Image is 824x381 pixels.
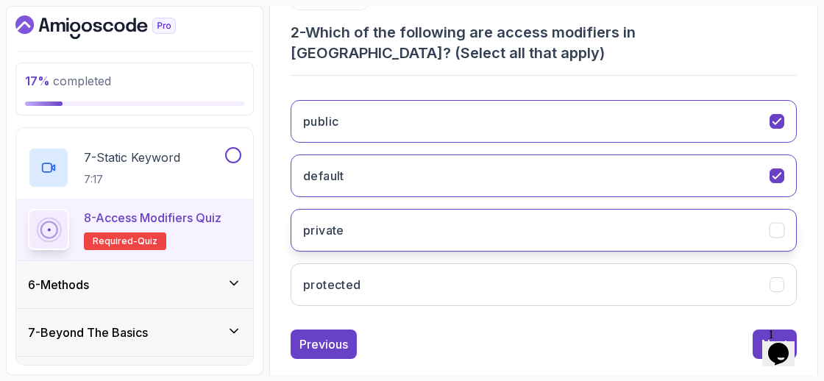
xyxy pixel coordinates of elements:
button: Next [753,330,797,359]
button: 6-Methods [16,261,253,308]
span: completed [25,74,111,88]
a: Dashboard [15,15,210,39]
button: Previous [291,330,357,359]
div: Previous [299,335,348,353]
button: 8-Access Modifiers QuizRequired-quiz [28,209,241,250]
span: Required- [93,235,138,247]
button: default [291,154,797,197]
button: protected [291,263,797,306]
button: public [291,100,797,143]
span: quiz [138,235,157,247]
h3: protected [303,276,361,293]
h3: default [303,167,344,185]
div: Next [761,335,788,353]
p: 7:17 [84,172,180,187]
button: 7-Beyond The Basics [16,309,253,356]
h3: 7 - Beyond The Basics [28,324,148,341]
h3: 6 - Methods [28,276,89,293]
h3: private [303,221,344,239]
h3: 2 - Which of the following are access modifiers in [GEOGRAPHIC_DATA]? (Select all that apply) [291,22,797,63]
h3: public [303,113,338,130]
p: 7 - Static Keyword [84,149,180,166]
iframe: chat widget [762,322,809,366]
button: 7-Static Keyword7:17 [28,147,241,188]
button: private [291,209,797,252]
p: 8 - Access Modifiers Quiz [84,209,221,227]
span: 17 % [25,74,50,88]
